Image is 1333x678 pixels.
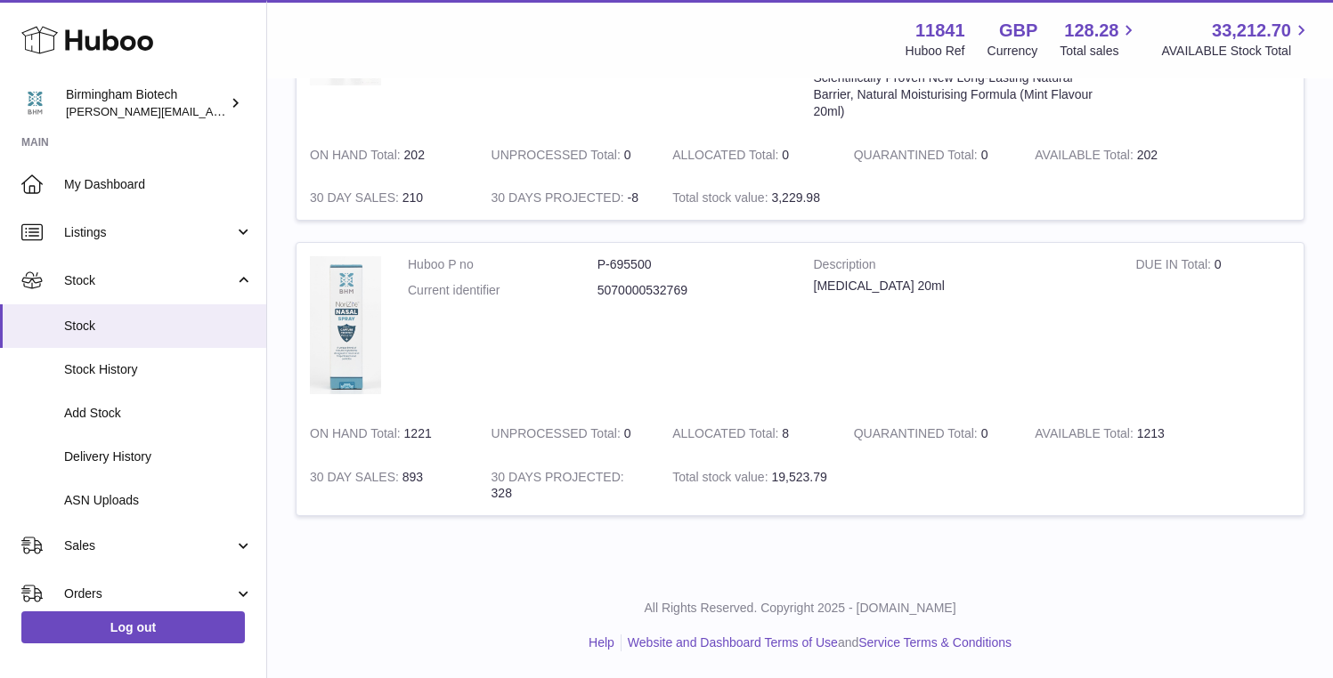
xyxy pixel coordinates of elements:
[64,405,253,422] span: Add Stock
[672,190,771,209] strong: Total stock value
[1161,43,1312,60] span: AVAILABLE Stock Total
[297,133,478,177] td: 202
[478,176,660,220] td: -8
[1122,243,1304,411] td: 0
[310,470,402,488] strong: 30 DAY SALES
[310,148,404,166] strong: ON HAND Total
[408,256,597,273] dt: Huboo P no
[1021,412,1203,456] td: 1213
[64,492,253,509] span: ASN Uploads
[297,176,478,220] td: 210
[492,148,624,166] strong: UNPROCESSED Total
[64,318,253,335] span: Stock
[915,19,965,43] strong: 11841
[21,611,245,643] a: Log out
[310,256,381,393] img: product image
[659,133,841,177] td: 0
[628,635,838,650] a: Website and Dashboard Terms of Use
[297,412,478,456] td: 1221
[66,86,226,120] div: Birmingham Biotech
[1060,19,1139,60] a: 128.28 Total sales
[999,19,1037,43] strong: GBP
[672,148,782,166] strong: ALLOCATED Total
[672,426,782,445] strong: ALLOCATED Total
[64,176,253,193] span: My Dashboard
[408,282,597,299] dt: Current identifier
[854,426,981,445] strong: QUARANTINED Total
[478,133,660,177] td: 0
[21,90,48,117] img: m.hsu@birminghambiotech.co.uk
[988,43,1038,60] div: Currency
[310,426,404,445] strong: ON HAND Total
[64,224,234,241] span: Listings
[492,190,628,209] strong: 30 DAYS PROJECTED
[297,456,478,516] td: 893
[858,635,1012,650] a: Service Terms & Conditions
[64,537,234,554] span: Sales
[981,148,988,162] span: 0
[1035,426,1136,445] strong: AVAILABLE Total
[310,190,402,209] strong: 30 DAY SALES
[1135,257,1214,276] strong: DUE IN Total
[1035,148,1136,166] strong: AVAILABLE Total
[771,470,826,484] span: 19,523.79
[1064,19,1118,43] span: 128.28
[64,448,253,465] span: Delivery History
[854,148,981,166] strong: QUARANTINED Total
[771,190,820,205] span: 3,229.98
[981,426,988,440] span: 0
[589,635,614,650] a: Help
[1060,43,1139,60] span: Total sales
[64,585,234,602] span: Orders
[64,361,253,378] span: Stock History
[1212,19,1291,43] span: 33,212.70
[66,104,357,118] span: [PERSON_NAME][EMAIL_ADDRESS][DOMAIN_NAME]
[906,43,965,60] div: Huboo Ref
[281,600,1319,617] p: All Rights Reserved. Copyright 2025 - [DOMAIN_NAME]
[672,470,771,488] strong: Total stock value
[64,272,234,289] span: Stock
[597,282,787,299] dd: 5070000532769
[492,470,624,488] strong: 30 DAYS PROJECTED
[478,456,660,516] td: 328
[814,278,1109,295] div: [MEDICAL_DATA] 20ml
[622,634,1012,651] li: and
[478,412,660,456] td: 0
[597,256,787,273] dd: P-695500
[1161,19,1312,60] a: 33,212.70 AVAILABLE Stock Total
[814,256,1109,278] strong: Description
[659,412,841,456] td: 8
[492,426,624,445] strong: UNPROCESSED Total
[1021,133,1203,177] td: 202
